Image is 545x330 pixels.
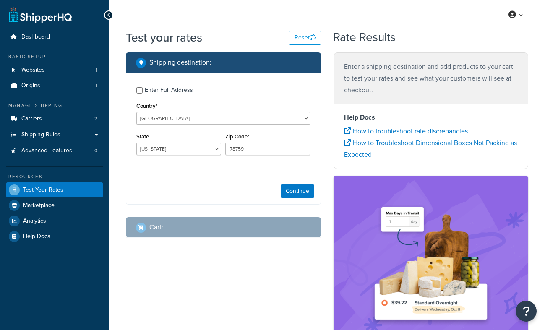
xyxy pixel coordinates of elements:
[289,31,321,45] button: Reset
[21,67,45,74] span: Websites
[126,29,202,46] h1: Test your rates
[6,213,103,229] a: Analytics
[6,143,103,159] li: Advanced Features
[23,202,55,209] span: Marketplace
[6,29,103,45] a: Dashboard
[21,82,40,89] span: Origins
[96,67,97,74] span: 1
[6,198,103,213] a: Marketplace
[21,147,72,154] span: Advanced Features
[149,223,163,231] h2: Cart :
[344,61,518,96] p: Enter a shipping destination and add products to your cart to test your rates and see what your c...
[21,131,60,138] span: Shipping Rules
[149,59,211,66] h2: Shipping destination :
[136,87,143,94] input: Enter Full Address
[516,301,537,322] button: Open Resource Center
[6,62,103,78] a: Websites1
[23,233,50,240] span: Help Docs
[145,84,193,96] div: Enter Full Address
[6,111,103,127] a: Carriers2
[225,133,249,140] label: Zip Code*
[6,62,103,78] li: Websites
[96,82,97,89] span: 1
[344,112,518,122] h4: Help Docs
[94,115,97,122] span: 2
[136,103,157,109] label: Country*
[6,53,103,60] div: Basic Setup
[94,147,97,154] span: 0
[21,34,50,41] span: Dashboard
[333,31,396,44] h2: Rate Results
[6,173,103,180] div: Resources
[344,138,517,159] a: How to Troubleshoot Dimensional Boxes Not Packing as Expected
[281,184,314,198] button: Continue
[23,218,46,225] span: Analytics
[6,78,103,94] a: Origins1
[6,78,103,94] li: Origins
[6,127,103,143] a: Shipping Rules
[6,111,103,127] li: Carriers
[6,143,103,159] a: Advanced Features0
[344,126,468,136] a: How to troubleshoot rate discrepancies
[6,229,103,244] a: Help Docs
[23,187,63,194] span: Test Your Rates
[6,182,103,197] a: Test Your Rates
[6,102,103,109] div: Manage Shipping
[136,133,149,140] label: State
[21,115,42,122] span: Carriers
